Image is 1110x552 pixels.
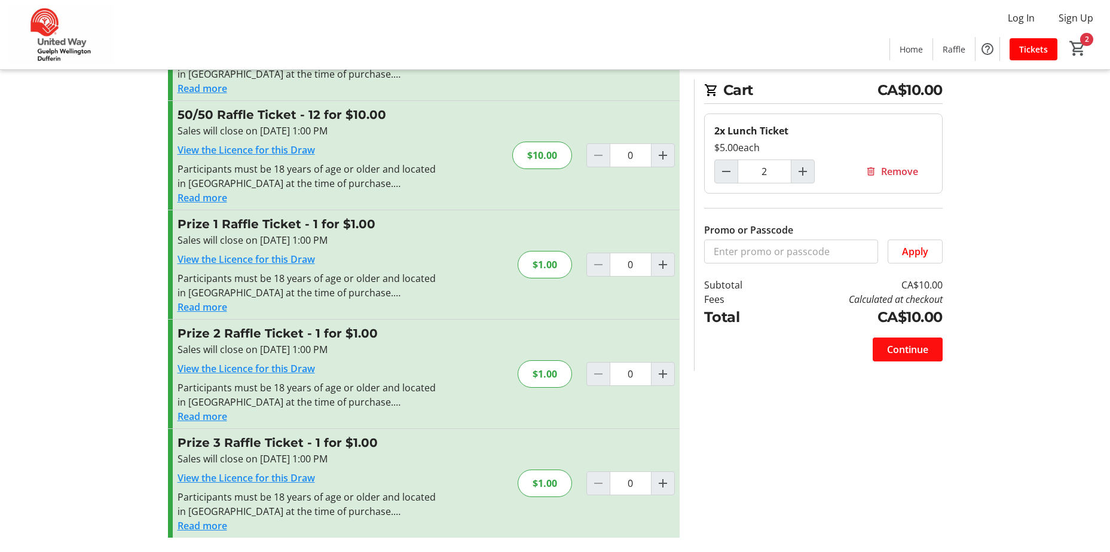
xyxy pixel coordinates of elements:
[518,470,572,497] div: $1.00
[652,363,674,385] button: Increment by one
[518,360,572,388] div: $1.00
[518,251,572,278] div: $1.00
[178,124,439,138] div: Sales will close on [DATE] 1:00 PM
[890,38,932,60] a: Home
[178,191,227,205] button: Read more
[998,8,1044,27] button: Log In
[178,324,439,342] h3: Prize 2 Raffle Ticket - 1 for $1.00
[704,223,793,237] label: Promo or Passcode
[873,338,943,361] button: Continue
[1019,43,1048,56] span: Tickets
[773,292,942,306] td: Calculated at checkout
[178,233,439,247] div: Sales will close on [DATE] 1:00 PM
[512,142,572,169] div: $10.00
[178,215,439,233] h3: Prize 1 Raffle Ticket - 1 for $1.00
[976,37,999,61] button: Help
[178,106,439,124] h3: 50/50 Raffle Ticket - 12 for $10.00
[888,240,943,263] button: Apply
[178,434,439,452] h3: Prize 3 Raffle Ticket - 1 for $1.00
[610,143,652,167] input: 50/50 Raffle Ticket Quantity
[178,143,315,157] a: View the Licence for this Draw
[714,140,932,155] div: $5.00 each
[704,306,773,328] td: Total
[773,306,942,328] td: CA$10.00
[178,362,315,375] a: View the Licence for this Draw
[178,490,439,519] div: Participants must be 18 years of age or older and located in [GEOGRAPHIC_DATA] at the time of pur...
[178,300,227,314] button: Read more
[773,278,942,292] td: CA$10.00
[900,43,923,56] span: Home
[877,79,943,101] span: CA$10.00
[7,5,114,65] img: United Way Guelph Wellington Dufferin's Logo
[178,342,439,357] div: Sales will close on [DATE] 1:00 PM
[881,164,918,179] span: Remove
[178,409,227,424] button: Read more
[178,81,227,96] button: Read more
[704,79,943,104] h2: Cart
[943,43,965,56] span: Raffle
[1008,11,1035,25] span: Log In
[178,162,439,191] div: Participants must be 18 years of age or older and located in [GEOGRAPHIC_DATA] at the time of pur...
[1059,11,1093,25] span: Sign Up
[902,244,928,259] span: Apply
[178,271,439,300] div: Participants must be 18 years of age or older and located in [GEOGRAPHIC_DATA] at the time of pur...
[704,240,878,263] input: Enter promo or passcode
[652,472,674,495] button: Increment by one
[704,292,773,306] td: Fees
[178,519,227,533] button: Read more
[652,253,674,276] button: Increment by one
[738,160,791,183] input: Lunch Ticket Quantity
[610,471,652,495] input: Prize 3 Raffle Ticket Quantity
[791,160,814,183] button: Increment by one
[178,471,315,484] a: View the Licence for this Draw
[178,253,315,266] a: View the Licence for this Draw
[178,452,439,466] div: Sales will close on [DATE] 1:00 PM
[610,253,652,277] input: Prize 1 Raffle Ticket Quantity
[178,381,439,409] div: Participants must be 18 years of age or older and located in [GEOGRAPHIC_DATA] at the time of pur...
[1010,38,1057,60] a: Tickets
[714,124,932,138] div: 2x Lunch Ticket
[1067,38,1088,59] button: Cart
[704,278,773,292] td: Subtotal
[610,362,652,386] input: Prize 2 Raffle Ticket Quantity
[933,38,975,60] a: Raffle
[1049,8,1103,27] button: Sign Up
[715,160,738,183] button: Decrement by one
[887,342,928,357] span: Continue
[851,160,932,183] button: Remove
[652,144,674,167] button: Increment by one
